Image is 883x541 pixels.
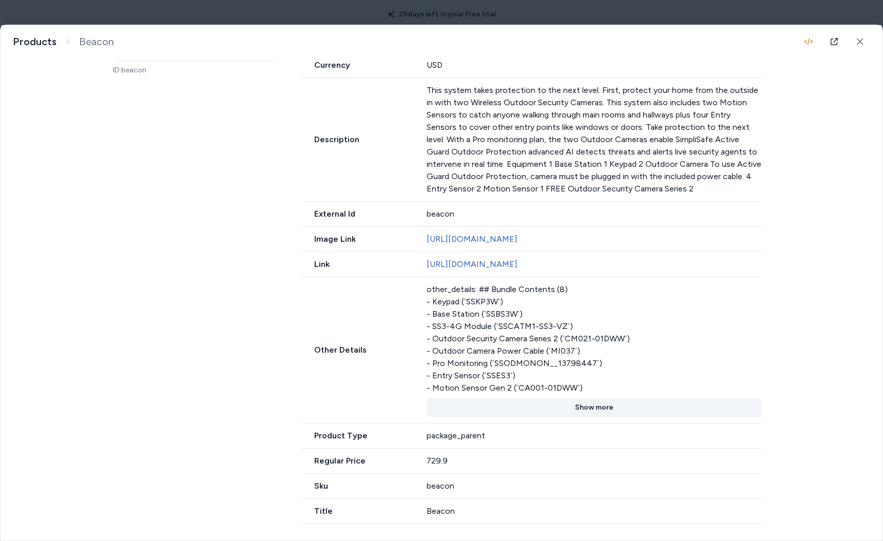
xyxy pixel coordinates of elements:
span: External Id [302,208,414,220]
div: Beacon [427,505,762,517]
span: Regular Price [302,455,414,467]
button: Show more [427,398,762,417]
span: Title [302,505,414,517]
div: beacon [427,208,762,220]
span: Description [302,133,414,146]
nav: breadcrumb [13,35,114,48]
div: USD [427,59,762,71]
span: Sku [302,480,414,492]
div: beacon [427,480,762,492]
p: This system takes protection to the next level. First, protect your home from the outside in with... [427,84,762,195]
div: package_parent [427,430,762,442]
span: Image Link [302,233,414,245]
span: Currency [302,59,414,71]
a: Products [13,35,56,48]
span: Link [302,258,414,270]
span: Product Type [302,430,414,442]
a: [URL][DOMAIN_NAME] [427,259,517,269]
a: [URL][DOMAIN_NAME] [427,234,517,244]
div: other_details: ## Bundle Contents (8) - Keypad (`SSKP3W`) - Base Station (`SSBS3W`) - SS3-4G Modu... [427,283,762,394]
p: ID: beacon [113,65,277,75]
div: 729.9 [427,455,762,467]
span: Beacon [79,35,114,48]
span: Other Details [302,344,414,356]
